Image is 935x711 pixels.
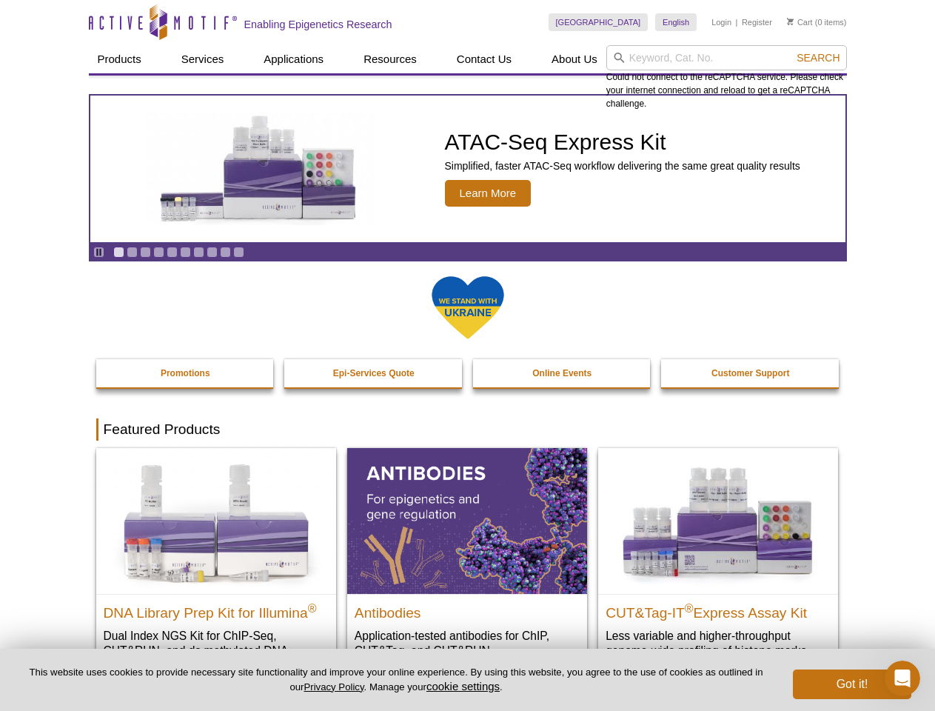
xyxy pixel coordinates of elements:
[792,51,844,64] button: Search
[207,247,218,258] a: Go to slide 8
[431,275,505,341] img: We Stand With Ukraine
[885,661,920,696] iframe: Intercom live chat
[598,448,838,593] img: CUT&Tag-IT® Express Assay Kit
[167,247,178,258] a: Go to slide 5
[233,247,244,258] a: Go to slide 10
[304,681,363,692] a: Privacy Policy
[347,448,587,672] a: All Antibodies Antibodies Application-tested antibodies for ChIP, CUT&Tag, and CUT&RUN.
[793,670,911,699] button: Got it!
[284,359,463,387] a: Epi-Services Quote
[661,359,840,387] a: Customer Support
[89,45,150,73] a: Products
[685,601,694,614] sup: ®
[172,45,233,73] a: Services
[549,13,649,31] a: [GEOGRAPHIC_DATA]
[104,598,329,621] h2: DNA Library Prep Kit for Illumina
[161,368,210,378] strong: Promotions
[127,247,138,258] a: Go to slide 2
[787,17,813,27] a: Cart
[333,368,415,378] strong: Epi-Services Quote
[138,113,382,225] img: ATAC-Seq Express Kit
[742,17,772,27] a: Register
[96,448,336,687] a: DNA Library Prep Kit for Illumina DNA Library Prep Kit for Illumina® Dual Index NGS Kit for ChIP-...
[606,598,831,621] h2: CUT&Tag-IT Express Assay Kit
[104,628,329,673] p: Dual Index NGS Kit for ChIP-Seq, CUT&RUN, and ds methylated DNA assays.
[711,368,789,378] strong: Customer Support
[90,96,845,242] a: ATAC-Seq Express Kit ATAC-Seq Express Kit Simplified, faster ATAC-Seq workflow delivering the sam...
[787,18,794,25] img: Your Cart
[787,13,847,31] li: (0 items)
[113,247,124,258] a: Go to slide 1
[347,448,587,593] img: All Antibodies
[153,247,164,258] a: Go to slide 4
[543,45,606,73] a: About Us
[220,247,231,258] a: Go to slide 9
[606,45,847,70] input: Keyword, Cat. No.
[426,680,500,692] button: cookie settings
[473,359,652,387] a: Online Events
[445,131,800,153] h2: ATAC-Seq Express Kit
[448,45,520,73] a: Contact Us
[193,247,204,258] a: Go to slide 7
[355,628,580,658] p: Application-tested antibodies for ChIP, CUT&Tag, and CUT&RUN.
[711,17,731,27] a: Login
[598,448,838,672] a: CUT&Tag-IT® Express Assay Kit CUT&Tag-IT®Express Assay Kit Less variable and higher-throughput ge...
[180,247,191,258] a: Go to slide 6
[736,13,738,31] li: |
[355,598,580,621] h2: Antibodies
[96,359,275,387] a: Promotions
[445,180,532,207] span: Learn More
[445,159,800,173] p: Simplified, faster ATAC-Seq workflow delivering the same great quality results
[606,45,847,110] div: Could not connect to the reCAPTCHA service. Please check your internet connection and reload to g...
[308,601,317,614] sup: ®
[255,45,332,73] a: Applications
[96,418,840,441] h2: Featured Products
[140,247,151,258] a: Go to slide 3
[24,666,768,694] p: This website uses cookies to provide necessary site functionality and improve your online experie...
[797,52,840,64] span: Search
[355,45,426,73] a: Resources
[655,13,697,31] a: English
[606,628,831,658] p: Less variable and higher-throughput genome-wide profiling of histone marks​.
[244,18,392,31] h2: Enabling Epigenetics Research
[532,368,592,378] strong: Online Events
[90,96,845,242] article: ATAC-Seq Express Kit
[96,448,336,593] img: DNA Library Prep Kit for Illumina
[93,247,104,258] a: Toggle autoplay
